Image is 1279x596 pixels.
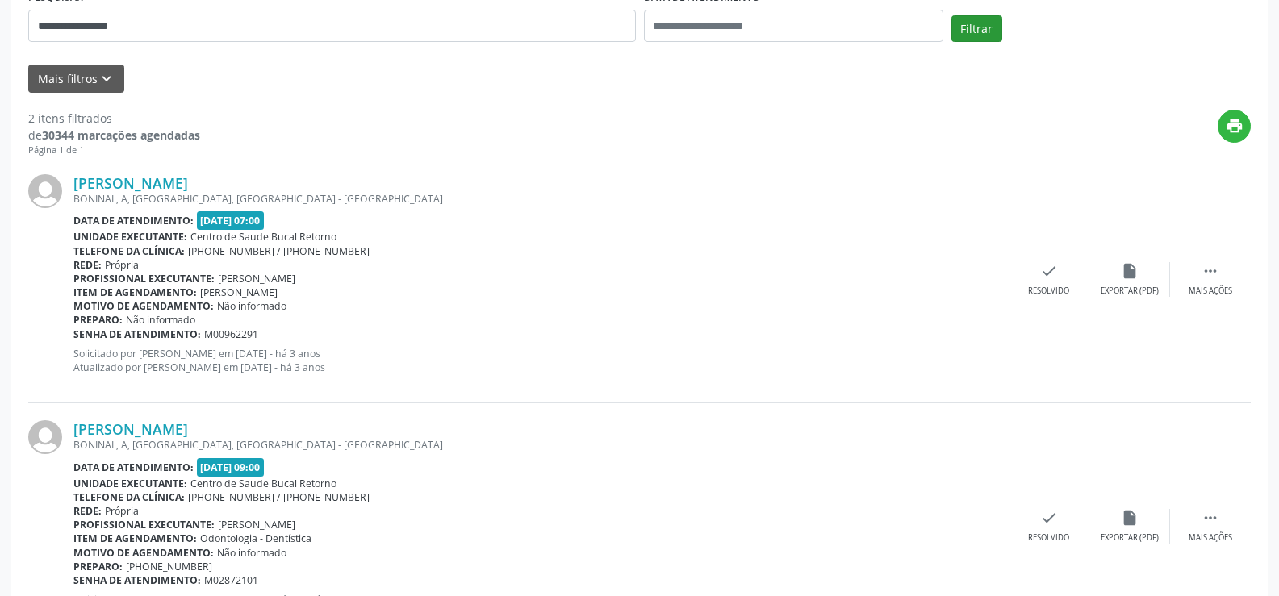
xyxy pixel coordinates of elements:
[1101,532,1159,544] div: Exportar (PDF)
[73,214,194,227] b: Data de atendimento:
[217,299,286,313] span: Não informado
[1101,285,1159,297] div: Exportar (PDF)
[1028,532,1069,544] div: Resolvido
[105,258,139,272] span: Própria
[1226,117,1243,135] i: print
[73,299,214,313] b: Motivo de agendamento:
[126,560,212,573] span: [PHONE_NUMBER]
[73,518,215,531] b: Profissional executante:
[73,313,123,327] b: Preparo:
[73,174,188,192] a: [PERSON_NAME]
[1040,262,1058,280] i: check
[73,461,194,474] b: Data de atendimento:
[1121,509,1139,527] i: insert_drive_file
[28,144,200,157] div: Página 1 de 1
[190,477,336,490] span: Centro de Saude Bucal Retorno
[28,110,200,127] div: 2 itens filtrados
[73,192,1009,206] div: BONINAL, A, [GEOGRAPHIC_DATA], [GEOGRAPHIC_DATA] - [GEOGRAPHIC_DATA]
[98,70,115,88] i: keyboard_arrow_down
[73,546,214,560] b: Motivo de agendamento:
[1028,285,1069,297] div: Resolvido
[73,420,188,438] a: [PERSON_NAME]
[1218,110,1251,143] button: print
[73,573,201,587] b: Senha de atendimento:
[1189,532,1232,544] div: Mais ações
[73,258,102,272] b: Rede:
[1040,509,1058,527] i: check
[1202,262,1219,280] i: 
[218,518,295,531] span: [PERSON_NAME]
[73,285,197,299] b: Item de agendamento:
[204,573,258,587] span: M02872101
[73,531,197,545] b: Item de agendamento:
[1189,285,1232,297] div: Mais ações
[73,504,102,518] b: Rede:
[42,127,200,143] strong: 30344 marcações agendadas
[190,230,336,244] span: Centro de Saude Bucal Retorno
[197,458,265,477] span: [DATE] 09:00
[28,174,62,208] img: img
[28,127,200,144] div: de
[28,420,62,454] img: img
[1121,262,1139,280] i: insert_drive_file
[73,244,185,258] b: Telefone da clínica:
[105,504,139,518] span: Própria
[188,490,370,504] span: [PHONE_NUMBER] / [PHONE_NUMBER]
[204,327,258,341] span: M00962291
[951,15,1002,43] button: Filtrar
[73,272,215,285] b: Profissional executante:
[73,560,123,573] b: Preparo:
[73,477,187,490] b: Unidade executante:
[73,230,187,244] b: Unidade executante:
[200,285,278,299] span: [PERSON_NAME]
[217,546,286,560] span: Não informado
[126,313,195,327] span: Não informado
[218,272,295,285] span: [PERSON_NAME]
[73,438,1009,452] div: BONINAL, A, [GEOGRAPHIC_DATA], [GEOGRAPHIC_DATA] - [GEOGRAPHIC_DATA]
[188,244,370,258] span: [PHONE_NUMBER] / [PHONE_NUMBER]
[73,347,1009,374] p: Solicitado por [PERSON_NAME] em [DATE] - há 3 anos Atualizado por [PERSON_NAME] em [DATE] - há 3 ...
[200,531,311,545] span: Odontologia - Dentística
[28,65,124,93] button: Mais filtroskeyboard_arrow_down
[1202,509,1219,527] i: 
[73,490,185,504] b: Telefone da clínica:
[73,327,201,341] b: Senha de atendimento:
[197,211,265,230] span: [DATE] 07:00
